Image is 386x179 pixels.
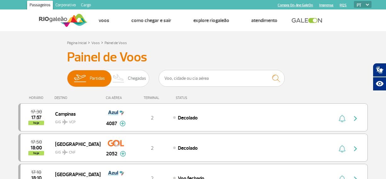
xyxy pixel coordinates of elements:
[62,119,68,124] img: destiny_airplane.svg
[373,63,386,77] button: Abrir tradutor de língua de sinais.
[67,49,319,65] h3: Painel de Voos
[105,41,127,45] a: Painel de Voos
[132,96,173,100] div: TERMINAL
[31,115,42,120] span: 2025-09-30 17:57:00
[128,70,146,87] span: Chegadas
[373,77,386,91] button: Abrir recursos assistivos.
[340,3,347,7] a: RQS
[251,17,277,24] a: Atendimento
[53,1,78,11] a: Corporativo
[31,170,41,175] span: 2025-09-30 17:10:00
[120,151,126,157] img: mais-info-painel-voo.svg
[28,121,44,125] span: hoje
[339,145,345,153] img: sino-painel-voo.svg
[90,70,105,87] span: Partidas
[28,151,44,155] span: hoje
[131,17,171,24] a: Como chegar e sair
[193,17,229,24] a: Explore RIOgaleão
[101,39,103,46] a: >
[31,140,42,144] span: 2025-09-30 17:50:00
[100,96,132,100] div: CIA AÉREA
[373,63,386,91] div: Plugin de acessibilidade da Hand Talk.
[20,96,54,100] div: HORÁRIO
[99,17,109,24] a: Voos
[178,115,198,121] span: Decolado
[278,3,313,7] a: Compra On-line GaleOn
[78,1,94,11] a: Cargo
[151,145,154,151] span: 2
[173,96,224,100] div: STATUS
[31,146,42,150] span: 2025-09-30 18:00:00
[55,110,95,118] span: Campinas
[55,146,95,155] span: GIG
[70,70,90,87] img: slider-embarque
[55,116,95,125] span: GIG
[91,41,100,45] a: Voos
[31,110,42,114] span: 2025-09-30 17:30:00
[67,41,87,45] a: Página Inicial
[69,150,76,155] span: CNF
[120,121,126,126] img: mais-info-painel-voo.svg
[106,120,117,127] span: 4087
[339,115,345,122] img: sino-painel-voo.svg
[106,150,117,158] span: 2052
[27,1,53,11] a: Passageiros
[55,170,95,178] span: [GEOGRAPHIC_DATA]
[109,70,128,87] img: slider-desembarque
[88,39,90,46] a: >
[352,115,359,122] img: seta-direita-painel-voo.svg
[69,119,76,125] span: VCP
[151,115,154,121] span: 2
[62,150,68,155] img: destiny_airplane.svg
[352,145,359,153] img: seta-direita-painel-voo.svg
[54,96,100,100] div: DESTINO
[178,145,198,151] span: Decolado
[55,140,95,148] span: [GEOGRAPHIC_DATA]
[159,70,285,87] input: Voo, cidade ou cia aérea
[319,3,333,7] a: Imprensa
